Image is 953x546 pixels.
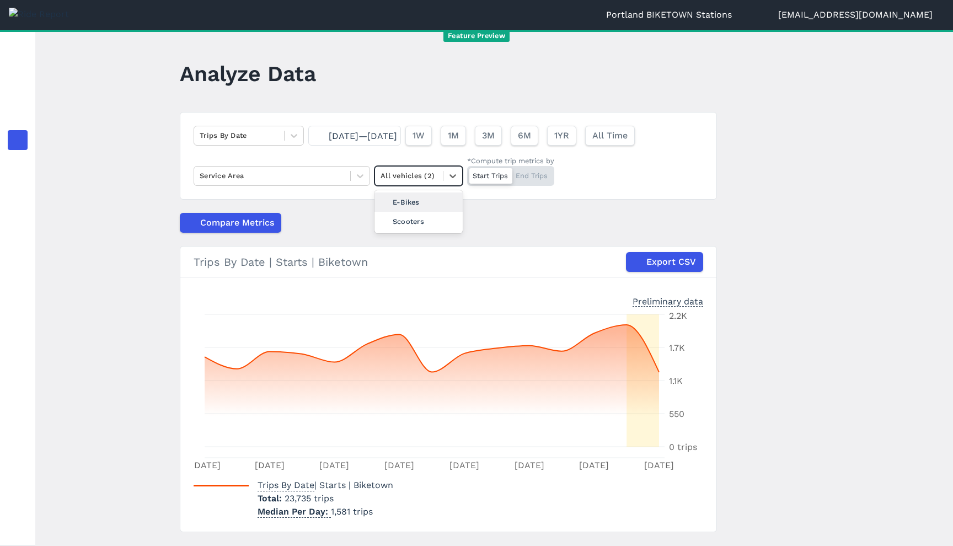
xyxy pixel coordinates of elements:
[413,129,425,142] span: 1W
[518,129,531,142] span: 6M
[319,460,349,470] tspan: [DATE]
[8,192,28,212] a: Areas
[626,252,703,272] button: Export CSV
[515,460,544,470] tspan: [DATE]
[285,493,334,504] span: 23,735 trips
[579,460,609,470] tspan: [DATE]
[449,460,479,470] tspan: [DATE]
[8,38,28,57] a: Report
[669,442,697,452] tspan: 0 trips
[8,68,28,88] a: Realtime
[258,493,285,504] span: Total
[194,252,703,272] div: Trips By Date | Starts | Biketown
[669,311,687,321] tspan: 2.2K
[8,223,28,243] a: Health
[180,58,316,89] h1: Analyze Data
[329,131,397,141] span: [DATE]—[DATE]
[511,126,538,146] button: 6M
[191,460,221,470] tspan: [DATE]
[258,505,393,518] p: 1,581 trips
[467,156,554,166] div: *Compute trip metrics by
[8,254,28,274] a: ModeShift
[8,130,28,150] a: Analyze
[475,126,502,146] button: 3M
[258,477,314,491] span: Trips By Date
[646,255,696,269] span: Export CSV
[441,126,466,146] button: 1M
[180,213,281,233] button: Compare Metrics
[606,8,743,22] button: Portland BIKETOWN Stations
[258,503,331,518] span: Median Per Day
[405,126,432,146] button: 1W
[669,376,683,386] tspan: 1.1K
[8,99,28,119] a: Heatmaps
[258,480,393,490] span: | Starts | Biketown
[592,129,628,142] span: All Time
[778,8,944,22] button: [EMAIL_ADDRESS][DOMAIN_NAME]
[633,295,703,307] div: Preliminary data
[554,129,569,142] span: 1YR
[669,409,684,419] tspan: 550
[8,161,28,181] a: Policy
[200,216,274,229] span: Compare Metrics
[374,192,463,212] div: E-Bikes
[669,342,685,353] tspan: 1.7K
[9,8,69,21] img: Ride Report
[374,212,463,231] div: Scooters
[585,126,635,146] button: All Time
[443,30,510,42] span: Feature Preview
[482,129,495,142] span: 3M
[384,460,414,470] tspan: [DATE]
[644,460,674,470] tspan: [DATE]
[255,460,285,470] tspan: [DATE]
[547,126,576,146] button: 1YR
[448,129,459,142] span: 1M
[8,285,28,304] a: Datasets
[308,126,401,146] button: [DATE]—[DATE]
